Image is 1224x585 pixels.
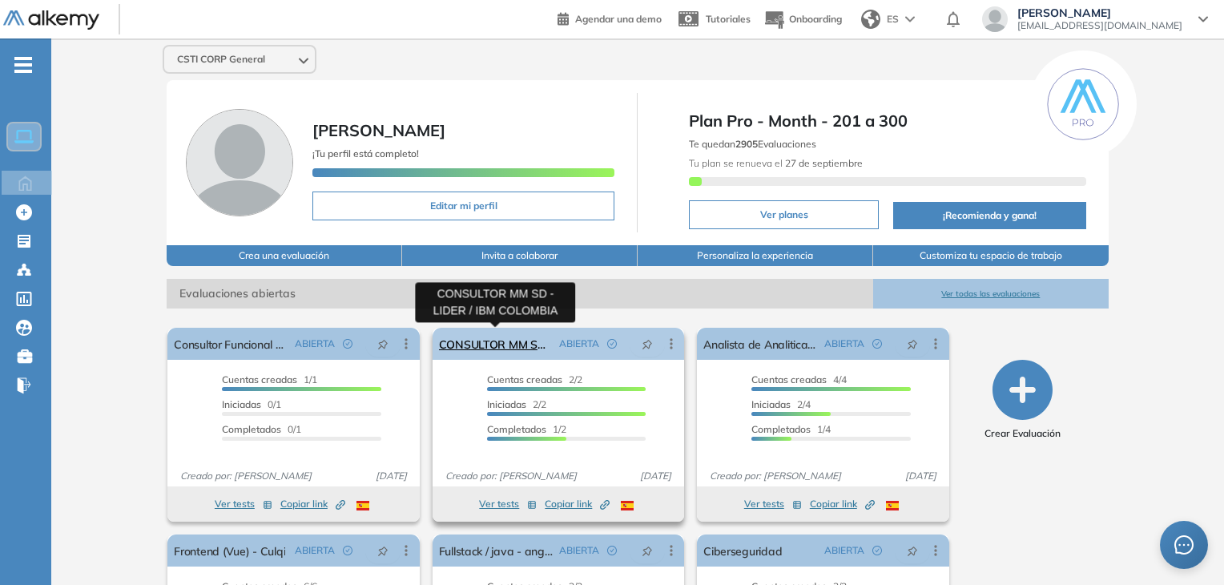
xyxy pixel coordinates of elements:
button: Crear Evaluación [984,360,1061,441]
a: Agendar una demo [558,8,662,27]
button: pushpin [630,538,665,563]
span: check-circle [872,339,882,349]
span: Completados [751,423,811,435]
span: pushpin [377,544,389,557]
span: Copiar link [810,497,875,511]
span: ABIERTA [295,337,335,351]
span: ABIERTA [295,543,335,558]
button: Customiza tu espacio de trabajo [873,245,1109,266]
span: check-circle [607,546,617,555]
span: 2/4 [751,398,811,410]
button: Onboarding [763,2,842,37]
span: 1/1 [222,373,317,385]
span: check-circle [343,546,352,555]
span: pushpin [642,544,653,557]
span: Completados [222,423,281,435]
span: Copiar link [545,497,610,511]
button: Invita a colaborar [402,245,638,266]
a: Ciberseguridad [703,535,782,567]
span: Creado por: [PERSON_NAME] [703,469,848,483]
span: Tu plan se renueva el [689,157,863,169]
b: 27 de septiembre [783,157,863,169]
button: pushpin [365,331,401,357]
img: ESP [356,501,369,510]
button: Ver planes [689,200,879,229]
button: pushpin [895,331,930,357]
span: 1/4 [751,423,831,435]
span: Iniciadas [222,398,261,410]
img: Logo [3,10,99,30]
span: Crear Evaluación [984,426,1061,441]
span: 2/2 [487,398,546,410]
button: Ver tests [744,494,802,514]
span: check-circle [343,339,352,349]
button: Ver tests [215,494,272,514]
span: ES [887,12,899,26]
span: Iniciadas [487,398,526,410]
span: Tutoriales [706,13,751,25]
b: 2905 [735,138,758,150]
span: Agendar una demo [575,13,662,25]
a: Analista de Analitica Web - Laureate [703,328,817,360]
img: Foto de perfil [186,109,293,216]
span: [DATE] [369,469,413,483]
span: CSTI CORP General [177,53,265,66]
span: Onboarding [789,13,842,25]
span: 0/1 [222,398,281,410]
span: [EMAIL_ADDRESS][DOMAIN_NAME] [1017,19,1182,32]
span: ¡Tu perfil está completo! [312,147,419,159]
i: - [14,63,32,67]
a: Consultor Funcional MM-SD [174,328,288,360]
span: [DATE] [634,469,678,483]
span: 1/2 [487,423,566,435]
span: 0/1 [222,423,301,435]
span: message [1174,535,1194,555]
span: 2/2 [487,373,582,385]
span: [PERSON_NAME] [1017,6,1182,19]
span: pushpin [377,337,389,350]
span: ABIERTA [559,337,599,351]
span: ABIERTA [824,543,864,558]
img: ESP [886,501,899,510]
span: check-circle [607,339,617,349]
span: Cuentas creadas [222,373,297,385]
button: ¡Recomienda y gana! [893,202,1085,229]
span: Iniciadas [751,398,791,410]
span: Te quedan Evaluaciones [689,138,816,150]
button: Crea una evaluación [167,245,402,266]
span: [PERSON_NAME] [312,120,445,140]
button: Ver tests [479,494,537,514]
button: Ver todas las evaluaciones [873,279,1109,309]
span: Completados [487,423,546,435]
img: arrow [905,16,915,22]
button: Personaliza la experiencia [638,245,873,266]
span: 4/4 [751,373,847,385]
a: CONSULTOR MM SD - LIDER / IBM COLOMBIA [439,328,553,360]
span: Cuentas creadas [487,373,562,385]
span: Creado por: [PERSON_NAME] [174,469,318,483]
span: ABIERTA [824,337,864,351]
span: ABIERTA [559,543,599,558]
a: Frontend (Vue) - Culqi [174,535,285,567]
button: Editar mi perfil [312,192,614,220]
button: pushpin [895,538,930,563]
img: ESP [621,501,634,510]
span: check-circle [872,546,882,555]
span: Cuentas creadas [751,373,827,385]
button: pushpin [630,331,665,357]
button: Copiar link [545,494,610,514]
div: CONSULTOR MM SD - LIDER / IBM COLOMBIA [415,282,575,322]
button: Copiar link [280,494,345,514]
button: pushpin [365,538,401,563]
img: world [861,10,880,29]
span: Evaluaciones abiertas [167,279,873,309]
button: Copiar link [810,494,875,514]
span: pushpin [642,337,653,350]
span: pushpin [907,337,918,350]
span: pushpin [907,544,918,557]
span: Creado por: [PERSON_NAME] [439,469,583,483]
span: [DATE] [899,469,943,483]
span: Copiar link [280,497,345,511]
a: Fullstack / java - angular / YOBEL [439,535,553,567]
span: Plan Pro - Month - 201 a 300 [689,109,1085,133]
